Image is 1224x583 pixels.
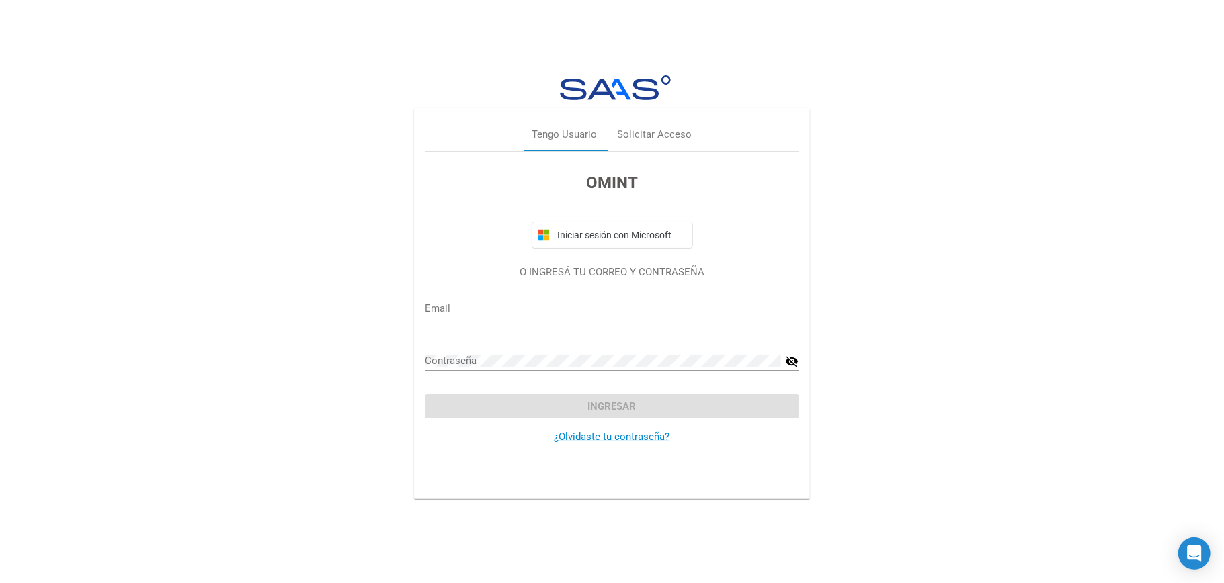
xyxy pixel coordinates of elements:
h3: OMINT [425,171,799,195]
span: Ingresar [588,400,637,412]
button: Iniciar sesión con Microsoft [532,222,693,249]
div: Tengo Usuario [532,128,598,143]
div: Solicitar Acceso [618,128,692,143]
mat-icon: visibility_off [786,353,799,369]
a: ¿Olvidaste tu contraseña? [555,431,670,443]
span: Iniciar sesión con Microsoft [555,230,687,240]
div: Open Intercom Messenger [1178,537,1211,570]
button: Ingresar [425,394,799,418]
p: O INGRESÁ TU CORREO Y CONTRASEÑA [425,265,799,280]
